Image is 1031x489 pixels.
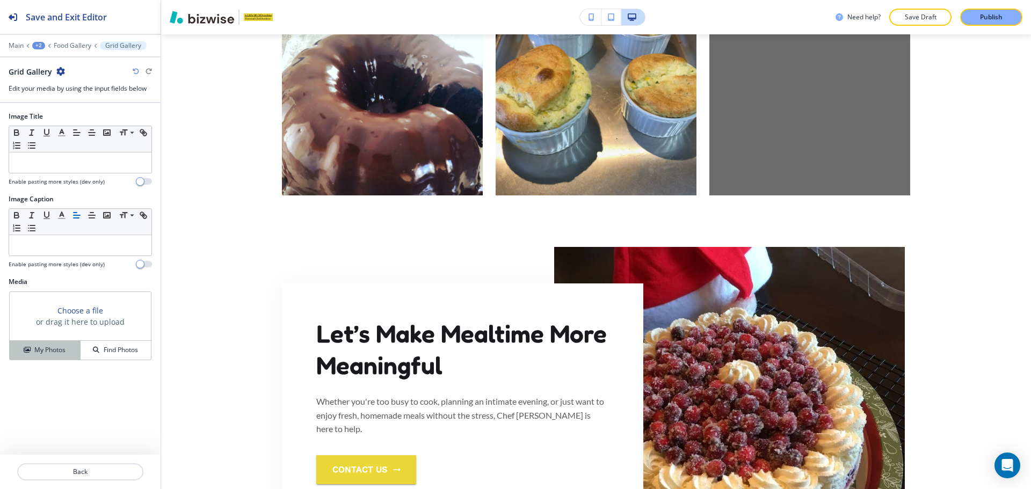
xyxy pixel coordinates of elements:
[34,345,66,355] h4: My Photos
[244,13,273,21] img: Your Logo
[36,316,125,327] h3: or drag it here to upload
[17,463,143,480] button: Back
[709,34,910,195] button: Grid gallery photo #2
[994,452,1020,478] div: Open Intercom Messenger
[980,12,1003,22] p: Publish
[10,341,81,360] button: My Photos
[316,395,609,436] p: Whether you're too busy to cook, planning an intimate evening, or just want to enjoy fresh, homem...
[9,112,43,121] h2: Image Title
[54,42,91,49] button: Food Gallery
[9,178,105,186] h4: Enable pasting more styles (dev only)
[960,9,1022,26] button: Publish
[105,42,141,49] p: Grid Gallery
[9,194,54,204] h2: Image Caption
[18,467,142,477] p: Back
[847,12,881,22] h3: Need help?
[9,84,152,93] h3: Edit your media by using the input fields below
[100,41,147,50] button: Grid Gallery
[496,34,696,195] button: Grid gallery photo #1
[170,11,234,24] img: Bizwise Logo
[81,341,151,360] button: Find Photos
[26,11,107,24] h2: Save and Exit Editor
[9,42,24,49] button: Main
[889,9,952,26] button: Save Draft
[9,291,152,361] div: Choose a fileor drag it here to uploadMy PhotosFind Photos
[9,277,152,287] h2: Media
[282,34,483,195] button: Grid gallery photo #0
[57,305,103,316] button: Choose a file
[903,12,938,22] p: Save Draft
[9,260,105,268] h4: Enable pasting more styles (dev only)
[316,318,609,382] p: Let’s Make Mealtime More Meaningful
[9,66,52,77] h2: Grid Gallery
[316,455,416,484] button: contact us
[32,42,45,49] button: +2
[104,345,138,355] h4: Find Photos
